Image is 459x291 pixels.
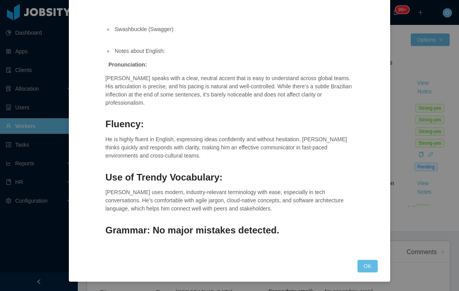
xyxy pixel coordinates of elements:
[105,188,357,213] p: [PERSON_NAME] uses modern, industry-relevant terminology with ease, especially in tech conversati...
[105,225,279,235] strong: Grammar: No major mistakes detected.
[113,47,357,55] li: Notes about English:
[105,135,357,160] p: He is highly fluent in English, expressing ideas confidently and without hesitation. [PERSON_NAME...
[105,172,222,182] strong: Use of Trendy Vocabulary:
[357,260,378,272] button: OK
[113,25,357,33] li: Swashbuckle (Swagger)
[105,74,357,107] p: [PERSON_NAME] speaks with a clear, neutral accent that is easy to understand across global teams....
[109,61,147,68] strong: Pronunciation:
[105,119,144,129] strong: Fluency:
